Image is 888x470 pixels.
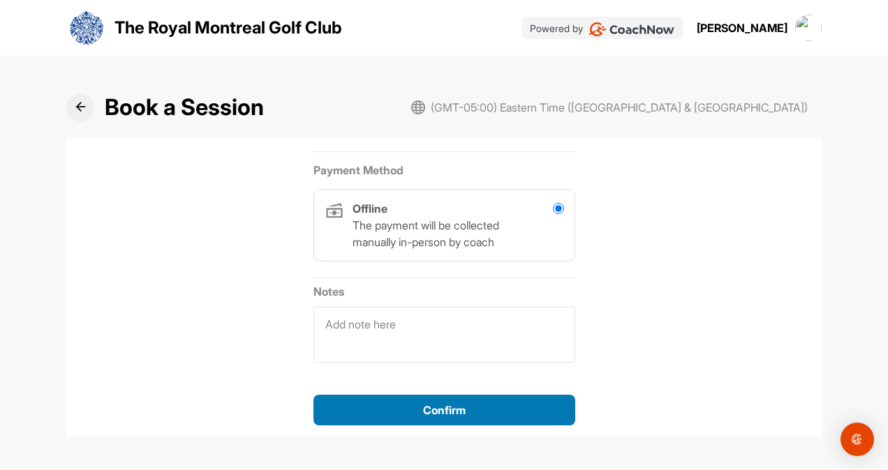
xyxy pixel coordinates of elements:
div: [PERSON_NAME] [697,20,787,36]
p: Powered by [530,21,583,36]
img: logo [70,11,103,45]
span: (GMT-05:00) Eastern Time ([GEOGRAPHIC_DATA] & [GEOGRAPHIC_DATA]) [431,99,808,116]
strong: Offline [353,202,387,215]
img: facility_availability [795,15,822,41]
p: Notes [313,284,575,299]
button: Confirm [313,395,575,425]
div: Open Intercom Messenger [841,423,874,456]
img: Offline icon [325,202,344,221]
span: Confirm [423,403,466,417]
img: CoachNow [589,22,674,36]
img: svg+xml;base64,PHN2ZyB3aWR0aD0iMjAiIGhlaWdodD0iMjAiIHZpZXdCb3g9IjAgMCAyMCAyMCIgZmlsbD0ibm9uZSIgeG... [411,100,425,114]
h2: Payment Method [313,163,575,178]
h2: Book a Session [105,91,264,124]
p: The Royal Montreal Golf Club [114,15,342,40]
p: The payment will be collected manually in-person by coach [353,217,542,250]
